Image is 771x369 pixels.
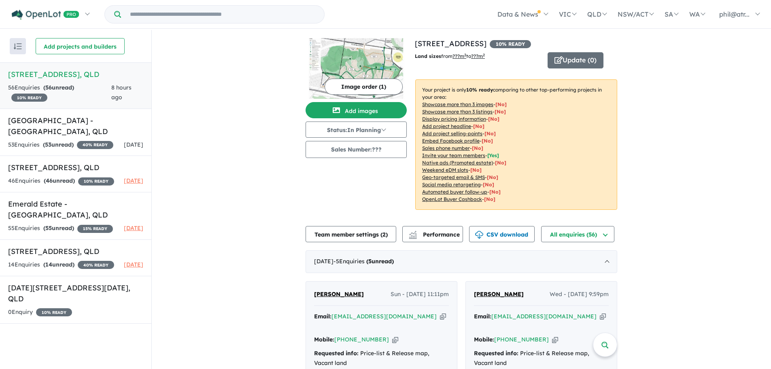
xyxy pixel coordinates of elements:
button: Copy [440,312,446,321]
span: [DATE] [124,141,143,148]
a: [PHONE_NUMBER] [494,336,549,343]
img: sort.svg [14,43,22,49]
button: Add projects and builders [36,38,125,54]
strong: ( unread) [43,261,74,268]
button: Status:In Planning [306,122,407,138]
div: 55 Enquir ies [8,224,113,233]
u: Invite your team members [422,152,485,158]
u: Social media retargeting [422,181,481,188]
button: Copy [600,312,606,321]
u: OpenLot Buyer Cashback [422,196,482,202]
div: 53 Enquir ies [8,140,113,150]
span: [DATE] [124,261,143,268]
span: [ No ] [482,138,493,144]
button: All enquiries (56) [541,226,614,242]
button: Image order (1) [325,79,403,95]
img: line-chart.svg [409,231,416,235]
span: [No] [484,196,495,202]
span: 40 % READY [78,261,114,269]
h5: [STREET_ADDRESS] , QLD [8,162,143,173]
sup: 2 [464,53,466,57]
img: Openlot PRO Logo White [12,10,79,20]
span: [PERSON_NAME] [474,290,524,298]
span: 15 % READY [77,225,113,233]
button: Sales Number:??? [306,141,407,158]
span: 10 % READY [78,177,114,186]
button: Performance [402,226,463,242]
u: ??? m [452,53,466,59]
h5: [DATE][STREET_ADDRESS][DATE] , QLD [8,282,143,304]
a: [PHONE_NUMBER] [334,336,389,343]
div: 46 Enquir ies [8,176,114,186]
span: Performance [410,231,460,238]
input: Try estate name, suburb, builder or developer [123,6,323,23]
span: [No] [487,174,498,180]
strong: ( unread) [43,141,74,148]
span: [No] [495,160,506,166]
span: 14 [45,261,52,268]
div: Price-list & Release map, Vacant land [474,349,609,368]
u: ???m [471,53,485,59]
button: Update (0) [548,52,603,68]
div: 56 Enquir ies [8,83,111,102]
h5: [STREET_ADDRESS] , QLD [8,69,143,80]
u: Add project headline [422,123,471,129]
span: [DATE] [124,224,143,232]
strong: Requested info: [474,350,518,357]
span: 5 [368,258,372,265]
u: Embed Facebook profile [422,138,480,144]
img: download icon [475,231,483,239]
div: Price-list & Release map, Vacant land [314,349,449,368]
u: Showcase more than 3 listings [422,109,493,115]
span: to [466,53,485,59]
span: 40 % READY [77,141,113,149]
u: Weekend eDM slots [422,167,468,173]
strong: Mobile: [474,336,494,343]
u: Sales phone number [422,145,470,151]
span: 10 % READY [490,40,531,48]
span: Wed - [DATE] 9:59pm [550,290,609,299]
p: Your project is only comparing to other top-performing projects in your area: - - - - - - - - - -... [415,79,617,210]
a: [EMAIL_ADDRESS][DOMAIN_NAME] [491,313,597,320]
img: 240 Keidges Road - Redbank Plains [306,38,407,99]
span: [No] [470,167,482,173]
span: [ No ] [495,101,507,107]
b: 10 % ready [466,87,493,93]
strong: ( unread) [43,224,74,232]
button: Copy [392,335,398,344]
span: 46 [46,177,53,184]
strong: ( unread) [366,258,394,265]
a: [STREET_ADDRESS] [415,39,486,48]
div: [DATE] [306,250,617,273]
u: Geo-targeted email & SMS [422,174,485,180]
p: from [415,52,542,60]
span: 53 [45,141,51,148]
span: [ No ] [484,130,496,137]
span: 55 [45,224,52,232]
button: CSV download [469,226,535,242]
div: 0 Enquir y [8,307,72,317]
strong: Email: [474,313,491,320]
h5: Emerald Estate - [GEOGRAPHIC_DATA] , QLD [8,198,143,220]
button: Add images [306,102,407,118]
span: [DATE] [124,177,143,184]
a: [EMAIL_ADDRESS][DOMAIN_NAME] [331,313,437,320]
sup: 2 [483,53,485,57]
span: Sun - [DATE] 11:11pm [391,290,449,299]
span: [No] [489,189,501,195]
span: [PERSON_NAME] [314,290,364,298]
u: Add project selling-points [422,130,482,137]
u: Automated buyer follow-up [422,189,487,195]
button: Team member settings (2) [306,226,396,242]
span: 8 hours ago [111,84,132,101]
span: 10 % READY [11,94,47,102]
span: [ No ] [472,145,483,151]
span: [ No ] [488,116,499,122]
h5: [STREET_ADDRESS] , QLD [8,246,143,257]
strong: ( unread) [43,84,74,91]
span: 2 [382,231,386,238]
strong: Email: [314,313,331,320]
h5: [GEOGRAPHIC_DATA] - [GEOGRAPHIC_DATA] , QLD [8,115,143,137]
span: [ No ] [473,123,484,129]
